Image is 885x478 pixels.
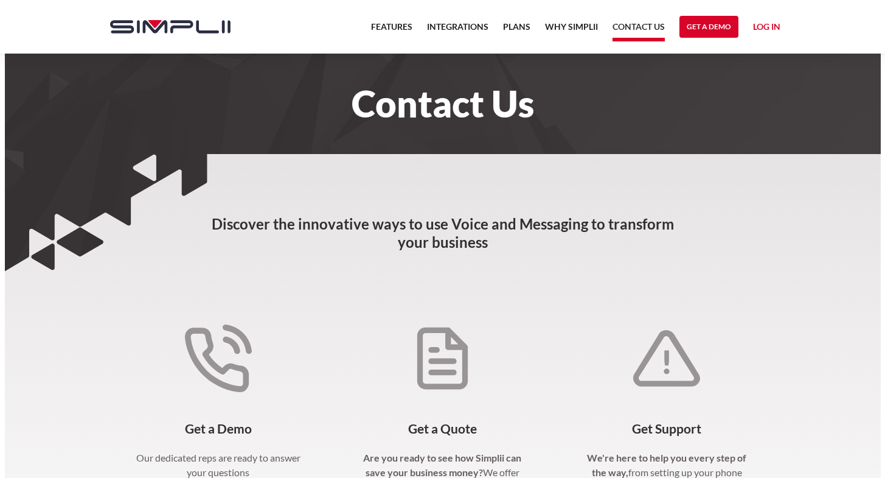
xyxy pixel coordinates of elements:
[583,421,751,436] h4: Get Support
[212,215,674,251] strong: Discover the innovative ways to use Voice and Messaging to transform your business
[753,19,780,38] a: Log in
[545,19,598,41] a: Why Simplii
[363,452,521,478] strong: Are you ready to see how Simplii can save your business money?
[98,90,788,117] h1: Contact Us
[503,19,530,41] a: Plans
[358,421,527,436] h4: Get a Quote
[427,19,488,41] a: Integrations
[587,452,746,478] strong: We're here to help you every step of the way,
[110,20,231,33] img: Simplii
[134,421,303,436] h4: Get a Demo
[613,19,665,41] a: Contact US
[679,16,738,38] a: Get a Demo
[371,19,412,41] a: Features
